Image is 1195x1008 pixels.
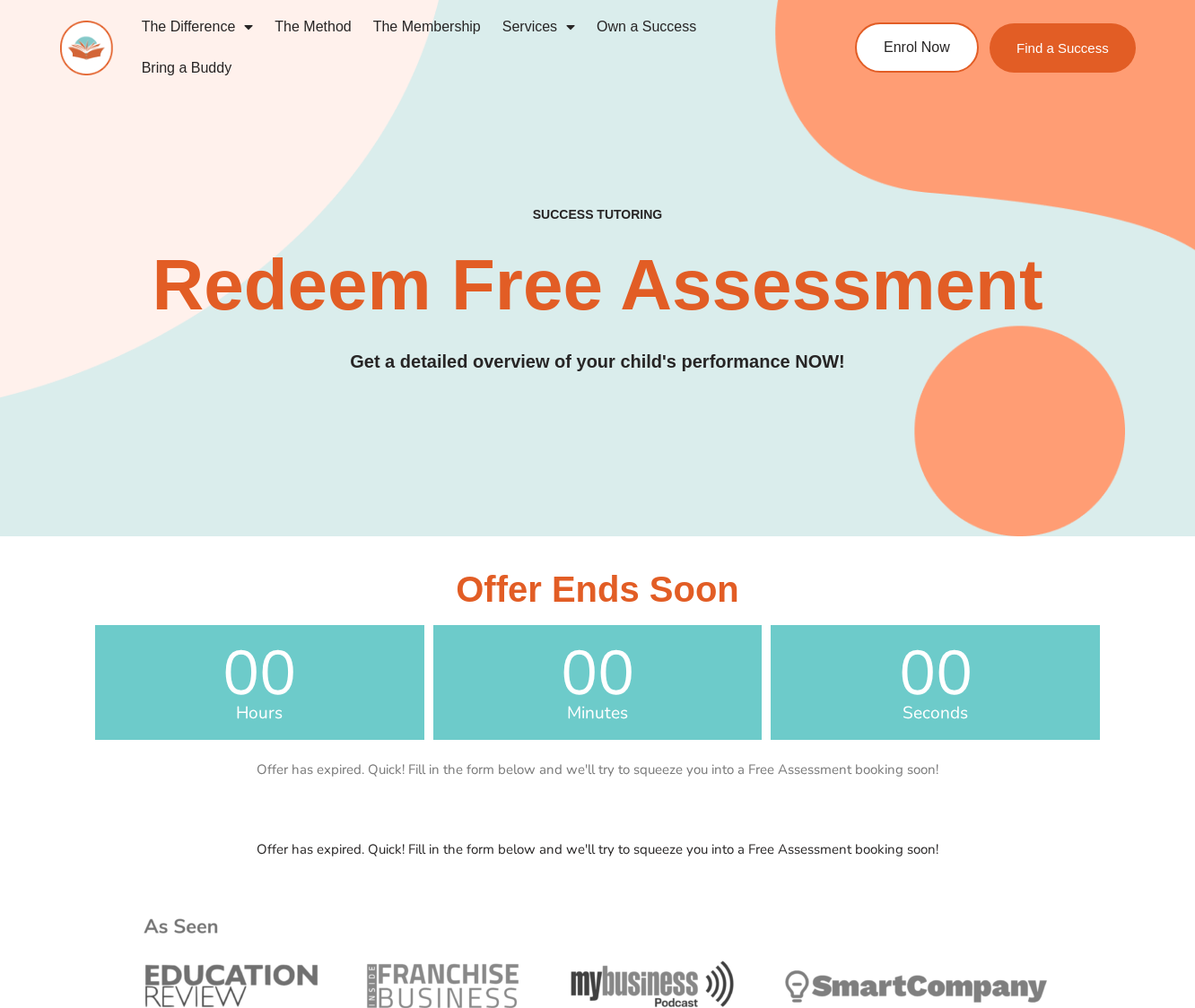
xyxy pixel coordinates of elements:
[439,207,757,222] h4: SUCCESS TUTORING​
[771,705,1100,722] span: Seconds
[60,348,1136,376] h3: Get a detailed overview of your child's performance NOW!
[131,6,793,89] nav: Menu
[586,6,707,48] a: Own a Success
[362,6,492,48] a: The Membership
[884,40,950,55] span: Enrol Now
[95,643,424,705] span: 00
[264,6,362,48] a: The Method
[86,843,1109,856] p: Offer has expired. Quick! Fill in the form below and we'll try to squeeze you into a Free Assessm...
[1016,41,1109,55] span: Find a Success
[771,643,1100,705] span: 00
[433,643,763,705] span: 00
[95,571,1100,607] h3: Offer Ends Soon
[855,22,979,73] a: Enrol Now
[95,705,424,722] span: Hours
[492,6,586,48] a: Services
[433,705,763,722] span: Minutes
[131,48,243,89] a: Bring a Buddy
[131,6,265,48] a: The Difference
[95,740,1100,801] div: Offer has expired. Quick! Fill in the form below and we'll try to squeeze you into a Free Assessm...
[990,23,1136,73] a: Find a Success
[60,249,1136,321] h2: Redeem Free Assessment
